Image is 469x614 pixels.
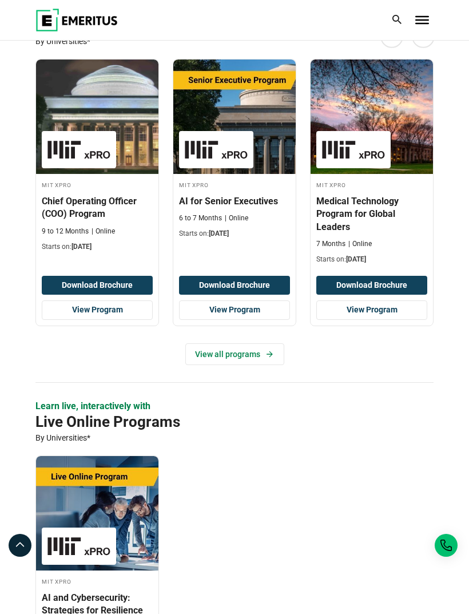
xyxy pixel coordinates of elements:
h4: MIT xPRO [179,180,290,189]
p: 9 to 12 Months [42,227,89,236]
img: Chief Operating Officer (COO) Program | Online Leadership Course [36,60,158,174]
h3: AI for Senior Executives [179,195,290,208]
p: By Universities* [35,431,434,444]
span: [DATE] [71,243,92,251]
h3: Chief Operating Officer (COO) Program [42,195,153,221]
img: MIT xPRO [47,533,110,559]
a: View all programs [185,343,284,365]
a: View Program [316,300,427,320]
h4: MIT xPRO [42,576,153,586]
a: Healthcare Course by MIT xPRO - December 8, 2025 MIT xPRO MIT xPRO Medical Technology Program for... [311,60,433,270]
a: AI and Machine Learning Course by MIT xPRO - October 16, 2025 MIT xPRO MIT xPRO AI for Senior Exe... [173,60,296,244]
button: Download Brochure [179,276,290,295]
button: Download Brochure [42,276,153,295]
a: View Program [42,300,153,320]
button: Download Brochure [316,276,427,295]
img: Medical Technology Program for Global Leaders | Online Healthcare Course [311,60,433,174]
h4: MIT xPRO [42,180,153,189]
p: Online [92,227,115,236]
p: Online [348,239,372,249]
p: Starts on: [42,242,153,252]
p: 6 to 7 Months [179,213,222,223]
h2: Live Online Programs [35,413,394,431]
a: View Program [179,300,290,320]
h4: MIT xPRO [316,180,427,189]
img: AI and Cybersecurity: Strategies for Resilience and Defense | Online AI and Machine Learning Course [36,456,158,571]
button: Toggle Menu [415,16,429,24]
h3: Medical Technology Program for Global Leaders [316,195,427,233]
p: By Universities* [35,35,434,47]
button: Next [412,25,435,48]
p: Starts on: [316,255,427,264]
p: Learn live, interactively with [35,400,434,413]
p: Online [225,213,248,223]
span: [DATE] [209,229,229,237]
img: MIT xPRO [322,137,385,163]
img: MIT xPRO [47,137,110,163]
img: AI for Senior Executives | Online AI and Machine Learning Course [173,60,296,174]
a: Leadership Course by MIT xPRO - September 23, 2025 MIT xPRO MIT xPRO Chief Operating Officer (COO... [36,60,158,257]
button: Previous [380,25,403,48]
p: Starts on: [179,229,290,239]
span: [DATE] [346,255,366,263]
img: MIT xPRO [185,137,248,163]
p: 7 Months [316,239,345,249]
